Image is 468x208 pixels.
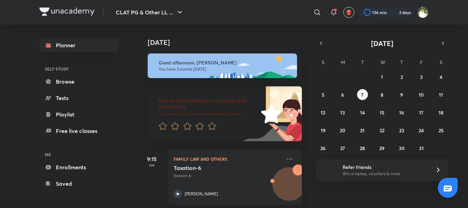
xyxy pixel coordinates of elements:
button: October 5, 2025 [318,89,329,100]
img: referral [322,163,335,177]
h6: Give us your feedback on learning with Unacademy [159,97,259,110]
h5: Taxation-6 [174,164,259,171]
abbr: October 30, 2025 [399,145,405,151]
button: CLAT PG & Other LL ... [112,5,188,19]
button: October 6, 2025 [337,89,348,100]
a: Tests [39,91,119,105]
abbr: October 19, 2025 [321,127,325,134]
button: October 9, 2025 [396,89,407,100]
p: Win a laptop, vouchers & more [343,171,427,177]
a: Company Logo [39,8,95,17]
h5: 9:15 [138,155,165,163]
img: Avatar [273,171,306,204]
button: avatar [343,7,354,18]
abbr: October 27, 2025 [340,145,345,151]
p: You have 3 events [DATE] [159,66,291,72]
button: October 11, 2025 [435,89,446,100]
button: October 4, 2025 [435,71,446,82]
img: Harshal Jadhao [417,7,429,18]
img: avatar [346,9,352,15]
button: October 27, 2025 [337,143,348,154]
p: Session 6 [174,173,281,179]
abbr: October 9, 2025 [400,91,403,98]
img: afternoon [148,53,297,78]
button: October 21, 2025 [357,125,368,136]
a: Planner [39,38,119,52]
abbr: October 3, 2025 [420,74,423,80]
p: AM [138,163,165,167]
button: October 10, 2025 [416,89,427,100]
p: Your word will help make Unacademy better [159,111,259,117]
abbr: Saturday [440,59,442,65]
button: October 31, 2025 [416,143,427,154]
abbr: October 14, 2025 [360,109,365,116]
button: October 3, 2025 [416,71,427,82]
h6: ME [39,149,119,160]
abbr: Thursday [400,59,403,65]
a: Playlist [39,108,119,121]
img: feedback_image [238,86,302,141]
abbr: October 26, 2025 [320,145,325,151]
p: Family Law and others [174,155,281,163]
button: [DATE] [326,38,438,48]
abbr: October 15, 2025 [380,109,384,116]
abbr: Wednesday [380,59,385,65]
h6: SELF STUDY [39,63,119,75]
button: October 23, 2025 [396,125,407,136]
button: October 30, 2025 [396,143,407,154]
abbr: October 18, 2025 [439,109,443,116]
abbr: October 10, 2025 [419,91,424,98]
abbr: October 29, 2025 [379,145,384,151]
h6: Refer friends [343,163,427,171]
button: October 7, 2025 [357,89,368,100]
button: October 2, 2025 [396,71,407,82]
button: October 28, 2025 [357,143,368,154]
h4: [DATE] [148,38,309,47]
abbr: Friday [420,59,423,65]
abbr: October 16, 2025 [399,109,404,116]
a: Enrollments [39,160,119,174]
a: Free live classes [39,124,119,138]
button: October 29, 2025 [377,143,387,154]
button: October 24, 2025 [416,125,427,136]
abbr: October 17, 2025 [419,109,423,116]
abbr: October 4, 2025 [440,74,442,80]
button: October 25, 2025 [435,125,446,136]
abbr: October 8, 2025 [381,91,383,98]
abbr: October 31, 2025 [419,145,424,151]
button: October 16, 2025 [396,107,407,118]
abbr: October 28, 2025 [360,145,365,151]
img: Company Logo [39,8,95,16]
abbr: October 11, 2025 [439,91,443,98]
abbr: October 12, 2025 [321,109,325,116]
button: October 12, 2025 [318,107,329,118]
button: October 20, 2025 [337,125,348,136]
button: October 17, 2025 [416,107,427,118]
button: October 18, 2025 [435,107,446,118]
span: [DATE] [371,39,393,48]
abbr: Sunday [322,59,324,65]
abbr: October 7, 2025 [361,91,364,98]
button: October 13, 2025 [337,107,348,118]
abbr: October 25, 2025 [439,127,444,134]
abbr: October 21, 2025 [360,127,365,134]
button: October 1, 2025 [377,71,387,82]
img: streak [391,9,398,16]
button: October 19, 2025 [318,125,329,136]
abbr: October 13, 2025 [340,109,345,116]
abbr: October 6, 2025 [341,91,344,98]
abbr: Monday [341,59,345,65]
button: October 15, 2025 [377,107,387,118]
button: October 26, 2025 [318,143,329,154]
abbr: October 2, 2025 [401,74,403,80]
p: [PERSON_NAME] [185,191,218,197]
abbr: October 5, 2025 [322,91,324,98]
button: October 8, 2025 [377,89,387,100]
abbr: October 22, 2025 [380,127,384,134]
a: Saved [39,177,119,191]
abbr: October 23, 2025 [399,127,404,134]
button: October 22, 2025 [377,125,387,136]
h6: Good afternoon, [PERSON_NAME] [159,60,291,66]
abbr: Tuesday [361,59,364,65]
abbr: October 24, 2025 [419,127,424,134]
